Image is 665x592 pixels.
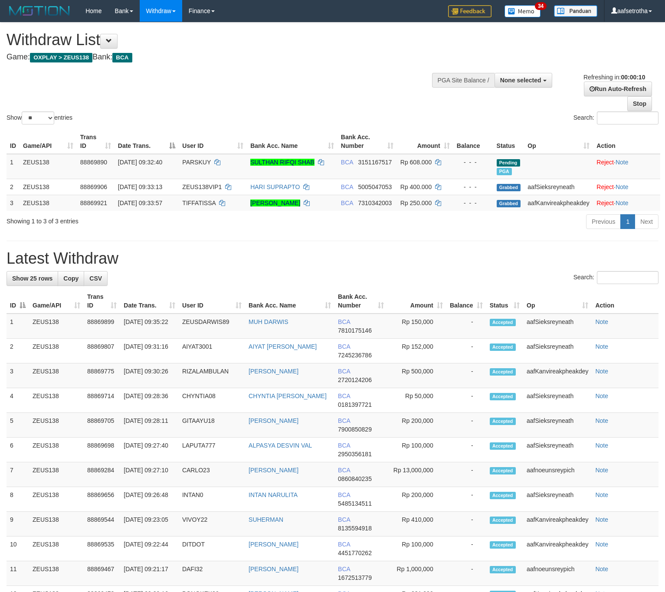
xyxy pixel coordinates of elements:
td: GITAAYU18 [179,413,245,438]
td: Rp 500,000 [387,363,446,388]
a: 1 [620,214,635,229]
span: BCA [341,159,353,166]
span: TIFFATISSA [182,200,216,206]
div: Showing 1 to 3 of 3 entries [7,213,271,226]
th: Status: activate to sort column ascending [486,289,523,314]
a: [PERSON_NAME] [249,541,298,548]
span: Copy 4451770262 to clipboard [338,549,372,556]
td: [DATE] 09:27:10 [120,462,179,487]
td: - [446,536,486,561]
td: 10 [7,536,29,561]
td: Rp 200,000 [387,413,446,438]
th: User ID: activate to sort column ascending [179,289,245,314]
span: BCA [338,368,350,375]
span: OXPLAY > ZEUS138 [30,53,92,62]
span: [DATE] 09:33:13 [118,183,162,190]
td: ZEUS138 [29,512,84,536]
td: 9 [7,512,29,536]
td: 6 [7,438,29,462]
a: Note [595,541,608,548]
span: [DATE] 09:32:40 [118,159,162,166]
td: ZEUS138 [29,413,84,438]
td: INTAN0 [179,487,245,512]
td: aafSieksreyneath [524,179,593,195]
td: [DATE] 09:27:40 [120,438,179,462]
td: [DATE] 09:26:48 [120,487,179,512]
td: 88869535 [84,536,120,561]
div: - - - [457,199,490,207]
td: aafKanvireakpheakdey [523,536,592,561]
span: Grabbed [497,184,521,191]
th: Bank Acc. Name: activate to sort column ascending [247,129,337,154]
td: 88869899 [84,314,120,339]
span: None selected [500,77,541,84]
th: Balance [453,129,493,154]
th: User ID: activate to sort column ascending [179,129,247,154]
span: Accepted [490,393,516,400]
td: 88869656 [84,487,120,512]
div: PGA Site Balance / [432,73,495,88]
span: Accepted [490,492,516,499]
a: Note [595,467,608,474]
td: - [446,413,486,438]
td: AIYAT3001 [179,339,245,363]
th: Date Trans.: activate to sort column ascending [120,289,179,314]
span: CSV [89,275,102,282]
span: [DATE] 09:33:57 [118,200,162,206]
td: 1 [7,314,29,339]
td: - [446,462,486,487]
span: Copy 0181397721 to clipboard [338,401,372,408]
a: [PERSON_NAME] [249,566,298,572]
a: [PERSON_NAME] [249,467,298,474]
td: CARLO23 [179,462,245,487]
th: Amount: activate to sort column ascending [397,129,453,154]
span: BCA [338,566,350,572]
a: Note [595,318,608,325]
a: Reject [596,159,614,166]
a: Note [616,200,629,206]
span: Copy 0860840235 to clipboard [338,475,372,482]
button: None selected [495,73,552,88]
span: BCA [338,516,350,523]
span: BCA [338,467,350,474]
span: Copy 1672513779 to clipboard [338,574,372,581]
a: ALPASYA DESVIN VAL [249,442,312,449]
a: Stop [627,96,652,111]
td: ZEUS138 [29,363,84,388]
span: ZEUS138VIP1 [182,183,222,190]
span: BCA [338,541,350,548]
span: Grabbed [497,200,521,207]
td: ZEUS138 [29,462,84,487]
td: Rp 410,000 [387,512,446,536]
img: panduan.png [554,5,597,17]
a: Note [595,516,608,523]
div: - - - [457,158,490,167]
span: Copy 7810175146 to clipboard [338,327,372,334]
td: ZEUS138 [29,339,84,363]
td: Rp 13,000,000 [387,462,446,487]
td: 88869284 [84,462,120,487]
td: aafSieksreyneath [523,339,592,363]
th: Amount: activate to sort column ascending [387,289,446,314]
th: Game/API: activate to sort column ascending [29,289,84,314]
span: Accepted [490,418,516,425]
td: ZEUS138 [29,314,84,339]
span: PARSKUY [182,159,211,166]
td: LAPUTA777 [179,438,245,462]
a: INTAN NARULITA [249,491,298,498]
td: aafKanvireakpheakdey [524,195,593,211]
a: Note [616,159,629,166]
span: BCA [338,343,350,350]
span: Accepted [490,442,516,450]
td: 4 [7,388,29,413]
span: Pending [497,159,520,167]
span: Copy 7310342003 to clipboard [358,200,392,206]
td: - [446,561,486,586]
td: aafKanvireakpheakdey [523,512,592,536]
td: [DATE] 09:31:16 [120,339,179,363]
a: SULTHAN RIFQI SHAB [250,159,314,166]
span: Copy 2950356181 to clipboard [338,451,372,458]
td: 88869775 [84,363,120,388]
span: Show 25 rows [12,275,52,282]
span: Accepted [490,467,516,474]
